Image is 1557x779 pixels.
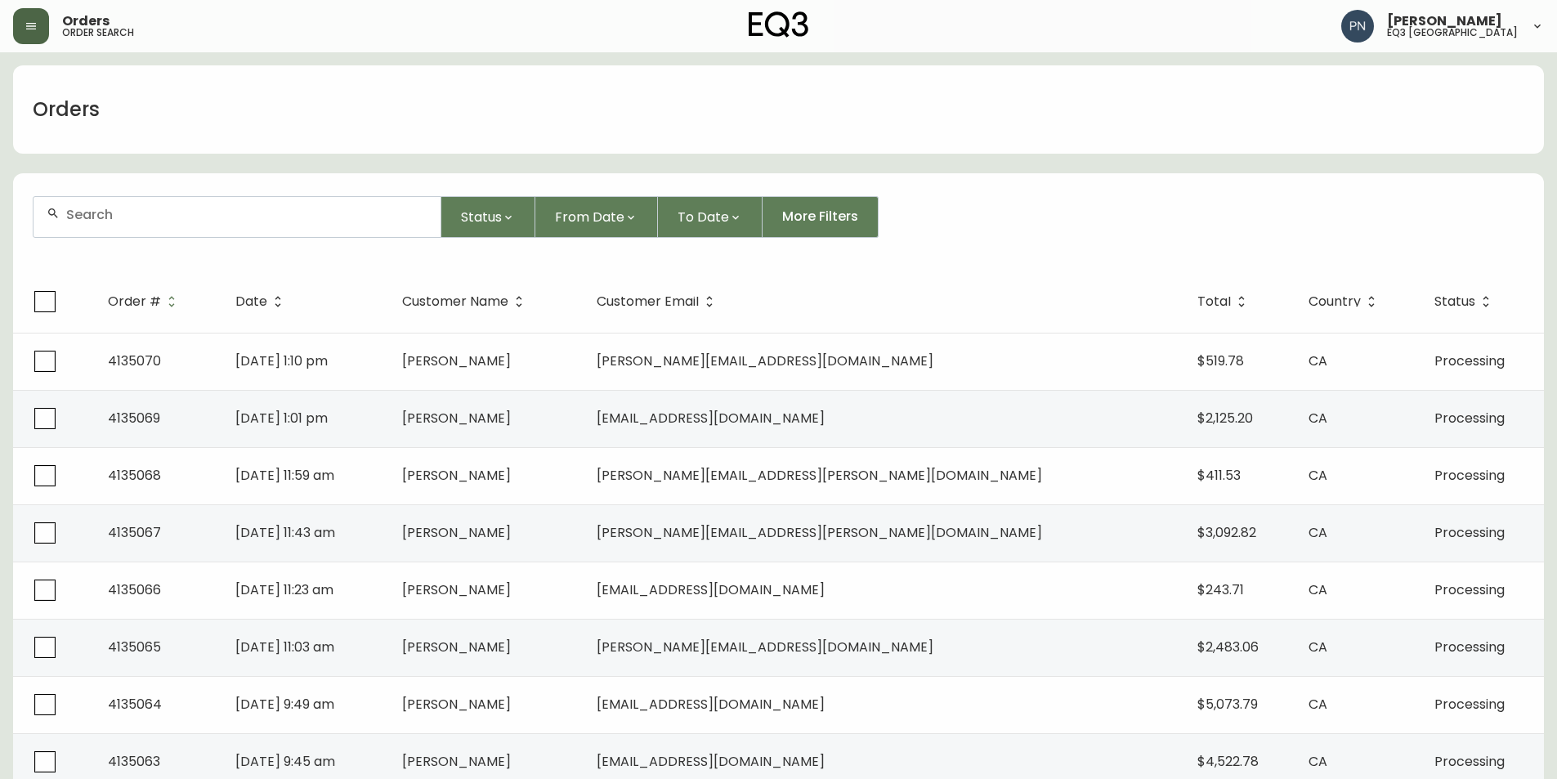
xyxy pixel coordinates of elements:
img: 496f1288aca128e282dab2021d4f4334 [1341,10,1374,43]
span: [DATE] 11:43 am [235,523,335,542]
span: $2,125.20 [1197,409,1253,428]
img: logo [749,11,809,38]
span: Processing [1434,638,1505,656]
span: 4135064 [108,695,162,714]
input: Search [66,207,427,222]
span: Total [1197,294,1252,309]
span: [DATE] 1:01 pm [235,409,328,428]
span: [PERSON_NAME] [402,695,511,714]
span: CA [1309,695,1327,714]
span: [PERSON_NAME] [402,752,511,771]
button: To Date [658,196,763,238]
span: Customer Email [597,294,720,309]
span: To Date [678,207,729,227]
span: Customer Name [402,294,530,309]
span: Date [235,294,289,309]
span: CA [1309,638,1327,656]
span: [PERSON_NAME] [402,351,511,370]
span: $5,073.79 [1197,695,1258,714]
span: $243.71 [1197,580,1244,599]
span: [DATE] 9:49 am [235,695,334,714]
span: 4135065 [108,638,161,656]
h5: eq3 [GEOGRAPHIC_DATA] [1387,28,1518,38]
span: 4135070 [108,351,161,370]
span: Order # [108,294,182,309]
span: 4135067 [108,523,161,542]
span: [EMAIL_ADDRESS][DOMAIN_NAME] [597,409,825,428]
h1: Orders [33,96,100,123]
span: CA [1309,752,1327,771]
span: $3,092.82 [1197,523,1256,542]
span: 4135069 [108,409,160,428]
span: [PERSON_NAME] [402,580,511,599]
span: CA [1309,466,1327,485]
span: CA [1309,409,1327,428]
span: [PERSON_NAME][EMAIL_ADDRESS][DOMAIN_NAME] [597,351,933,370]
button: More Filters [763,196,879,238]
span: CA [1309,523,1327,542]
span: 4135063 [108,752,160,771]
span: [PERSON_NAME] [402,466,511,485]
span: [EMAIL_ADDRESS][DOMAIN_NAME] [597,695,825,714]
span: Processing [1434,351,1505,370]
span: $411.53 [1197,466,1241,485]
span: Status [1434,294,1497,309]
span: Processing [1434,695,1505,714]
span: More Filters [782,208,858,226]
span: [DATE] 11:03 am [235,638,334,656]
span: Processing [1434,409,1505,428]
span: Customer Email [597,297,699,307]
span: [PERSON_NAME][EMAIL_ADDRESS][PERSON_NAME][DOMAIN_NAME] [597,466,1042,485]
h5: order search [62,28,134,38]
button: From Date [535,196,658,238]
span: [PERSON_NAME][EMAIL_ADDRESS][PERSON_NAME][DOMAIN_NAME] [597,523,1042,542]
span: [EMAIL_ADDRESS][DOMAIN_NAME] [597,752,825,771]
span: Country [1309,297,1361,307]
span: 4135066 [108,580,161,599]
span: [DATE] 1:10 pm [235,351,328,370]
span: Total [1197,297,1231,307]
span: [PERSON_NAME] [1387,15,1502,28]
span: [PERSON_NAME] [402,638,511,656]
span: From Date [555,207,624,227]
span: Status [461,207,502,227]
span: Processing [1434,580,1505,599]
span: $4,522.78 [1197,752,1259,771]
span: Customer Name [402,297,508,307]
span: [PERSON_NAME] [402,523,511,542]
span: [DATE] 11:23 am [235,580,333,599]
span: Orders [62,15,110,28]
span: CA [1309,580,1327,599]
span: $2,483.06 [1197,638,1259,656]
span: Processing [1434,523,1505,542]
span: Status [1434,297,1475,307]
span: [PERSON_NAME] [402,409,511,428]
span: [DATE] 11:59 am [235,466,334,485]
span: $519.78 [1197,351,1244,370]
button: Status [441,196,535,238]
span: [EMAIL_ADDRESS][DOMAIN_NAME] [597,580,825,599]
span: Processing [1434,752,1505,771]
span: Country [1309,294,1382,309]
span: 4135068 [108,466,161,485]
span: CA [1309,351,1327,370]
span: Date [235,297,267,307]
span: [PERSON_NAME][EMAIL_ADDRESS][DOMAIN_NAME] [597,638,933,656]
span: Processing [1434,466,1505,485]
span: [DATE] 9:45 am [235,752,335,771]
span: Order # [108,297,161,307]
